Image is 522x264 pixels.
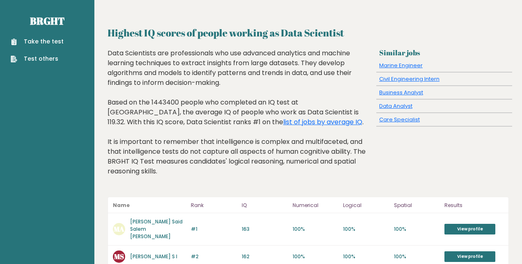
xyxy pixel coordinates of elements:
p: Logical [343,200,389,210]
div: Data Scientists are professionals who use advanced analytics and machine learning techniques to e... [108,48,373,189]
a: Data Analyst [379,102,412,110]
a: View profile [444,251,495,262]
a: list of jobs by average IQ [283,117,362,127]
text: MS [114,252,124,261]
p: Results [444,200,504,210]
a: Brght [30,14,64,27]
a: Business Analyst [379,89,423,96]
a: Take the test [11,37,64,46]
p: 100% [343,225,389,233]
p: Numerical [293,200,339,210]
a: [PERSON_NAME] S I [130,253,177,260]
a: Civil Engineering Intern [379,75,440,83]
p: #1 [191,225,237,233]
p: Spatial [394,200,440,210]
p: 162 [242,253,288,260]
p: 163 [242,225,288,233]
p: Rank [191,200,237,210]
p: 100% [394,253,440,260]
p: 100% [293,253,339,260]
h2: Highest IQ scores of people working as Data Scientist [108,25,509,40]
a: [PERSON_NAME] Said Salem [PERSON_NAME] [130,218,183,240]
p: #2 [191,253,237,260]
a: Marine Engineer [379,61,423,69]
p: 100% [343,253,389,260]
a: Care Specialist [379,116,420,123]
p: 100% [293,225,339,233]
a: Test others [11,55,64,63]
h3: Similar jobs [379,48,509,57]
b: Name [113,202,130,209]
p: IQ [242,200,288,210]
p: 100% [394,225,440,233]
a: View profile [444,224,495,234]
text: MA [114,224,124,234]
